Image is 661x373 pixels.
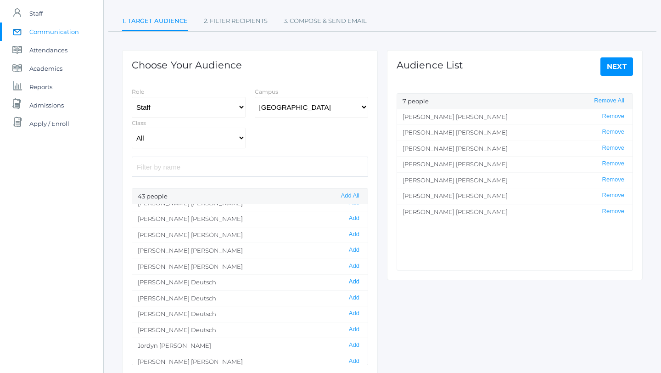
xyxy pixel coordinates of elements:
li: [PERSON_NAME] [PERSON_NAME] [132,354,368,370]
h1: Audience List [397,60,463,70]
div: 7 people [397,94,633,109]
li: Jordyn [PERSON_NAME] [132,338,368,354]
button: Remove [599,208,627,215]
label: Role [132,88,144,95]
button: Add [346,262,362,270]
span: Academics [29,59,62,78]
li: [PERSON_NAME] Deutsch [132,306,368,322]
button: Add [346,310,362,317]
li: [PERSON_NAME] [PERSON_NAME] [397,172,633,188]
span: Reports [29,78,52,96]
li: [PERSON_NAME] Deutsch [132,274,368,290]
button: Remove [599,113,627,120]
li: [PERSON_NAME] [PERSON_NAME] [132,211,368,227]
button: Add All [338,192,362,200]
li: [PERSON_NAME] [PERSON_NAME] [132,259,368,275]
li: [PERSON_NAME] Deutsch [132,322,368,338]
span: Staff [29,4,43,23]
button: Add [346,326,362,333]
a: 3. Compose & Send Email [284,12,367,30]
button: Add [346,357,362,365]
a: 2. Filter Recipients [204,12,268,30]
button: Add [346,215,362,222]
button: Remove [599,192,627,199]
a: Next [600,57,633,76]
li: [PERSON_NAME] [PERSON_NAME] [397,124,633,141]
li: [PERSON_NAME] [PERSON_NAME] [397,156,633,172]
label: Class [132,119,146,126]
li: [PERSON_NAME] [PERSON_NAME] [397,109,633,125]
button: Remove All [591,97,627,105]
button: Add [346,278,362,286]
label: Campus [255,88,278,95]
li: [PERSON_NAME] [PERSON_NAME] [397,188,633,204]
button: Remove [599,144,627,152]
button: Remove [599,160,627,168]
span: Admissions [29,96,64,114]
span: Attendances [29,41,67,59]
h1: Choose Your Audience [132,60,242,70]
button: Remove [599,176,627,184]
li: [PERSON_NAME] [PERSON_NAME] [397,141,633,157]
div: 43 people [132,189,368,204]
span: Apply / Enroll [29,114,69,133]
button: Add [346,246,362,254]
li: [PERSON_NAME] Deutsch [132,290,368,306]
button: Remove [599,128,627,136]
input: Filter by name [132,157,368,176]
li: [PERSON_NAME] [PERSON_NAME] [397,204,633,220]
li: [PERSON_NAME] [PERSON_NAME] [132,243,368,259]
li: [PERSON_NAME] [PERSON_NAME] [132,227,368,243]
span: Communication [29,23,79,41]
a: 1. Target Audience [122,12,188,32]
button: Add [346,231,362,238]
button: Add [346,341,362,349]
button: Add [346,294,362,302]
